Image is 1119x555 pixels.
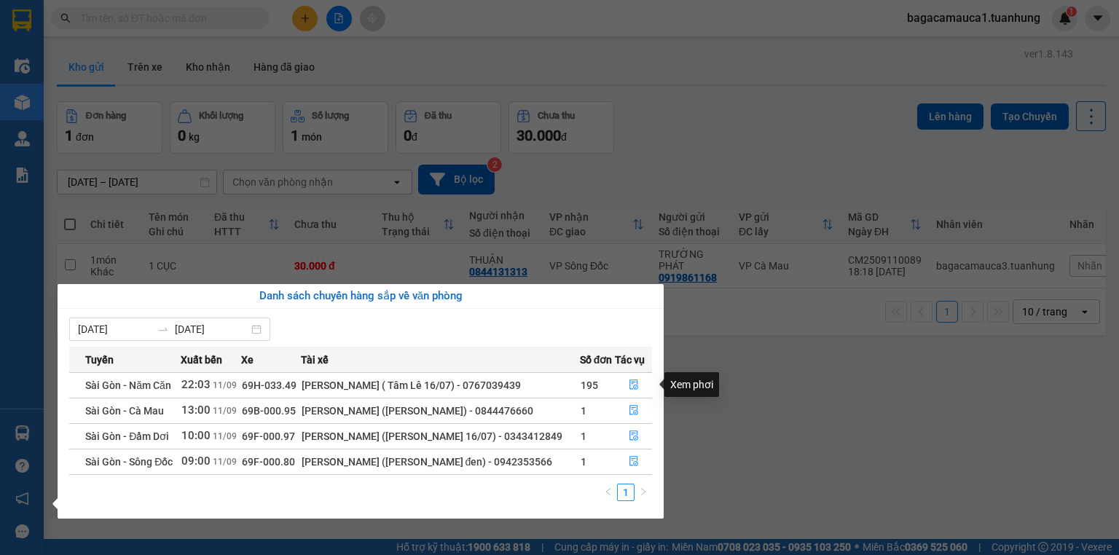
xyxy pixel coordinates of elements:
span: Tài xế [301,352,329,368]
span: 10:00 [181,429,211,442]
span: Sài Gòn - Sông Đốc [85,456,173,468]
div: Xem phơi [664,372,719,397]
span: 69H-033.49 [242,379,297,391]
span: 1 [581,430,586,442]
div: [PERSON_NAME] ([PERSON_NAME] 16/07) - 0343412849 [302,428,579,444]
span: Tác vụ [615,352,645,368]
input: Đến ngày [175,321,248,337]
button: left [600,484,617,501]
span: Sài Gòn - Đầm Dơi [85,430,169,442]
span: swap-right [157,323,169,335]
span: 11/09 [213,431,237,441]
span: 195 [581,379,598,391]
span: to [157,323,169,335]
span: left [604,487,613,496]
span: 11/09 [213,380,237,390]
div: Danh sách chuyến hàng sắp về văn phòng [69,288,652,305]
button: right [635,484,652,501]
span: file-done [629,405,639,417]
span: 69B-000.95 [242,405,296,417]
span: 1 [581,456,586,468]
span: 11/09 [213,406,237,416]
div: [PERSON_NAME] ([PERSON_NAME]) - 0844476660 [302,403,579,419]
span: Số đơn [580,352,613,368]
div: [PERSON_NAME] ( Tâm Lê 16/07) - 0767039439 [302,377,579,393]
li: Previous Page [600,484,617,501]
span: Tuyến [85,352,114,368]
span: file-done [629,379,639,391]
button: file-done [616,399,651,422]
span: 11/09 [213,457,237,467]
span: 09:00 [181,454,211,468]
li: 1 [617,484,635,501]
span: 69F-000.97 [242,430,295,442]
span: 13:00 [181,404,211,417]
span: 22:03 [181,378,211,391]
span: Xuất bến [181,352,222,368]
li: Next Page [635,484,652,501]
button: file-done [616,450,651,473]
a: 1 [618,484,634,500]
input: Từ ngày [78,321,152,337]
button: file-done [616,425,651,448]
span: Sài Gòn - Cà Mau [85,405,164,417]
span: Sài Gòn - Năm Căn [85,379,171,391]
div: [PERSON_NAME] ([PERSON_NAME] đen) - 0942353566 [302,454,579,470]
span: file-done [629,456,639,468]
span: right [639,487,648,496]
span: 69F-000.80 [242,456,295,468]
span: file-done [629,430,639,442]
span: 1 [581,405,586,417]
button: file-done [616,374,651,397]
span: Xe [241,352,254,368]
